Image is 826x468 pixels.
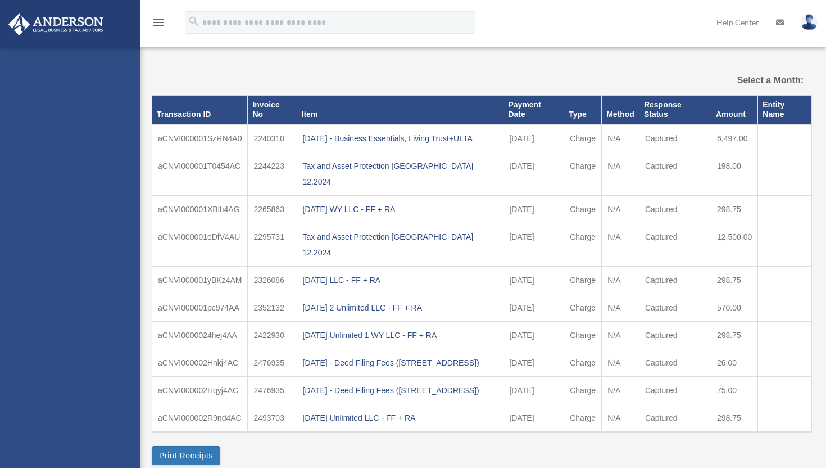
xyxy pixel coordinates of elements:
[303,130,498,146] div: [DATE] - Business Essentials, Living Trust+ULTA
[303,355,498,371] div: [DATE] - Deed Filing Fees ([STREET_ADDRESS])
[564,294,602,321] td: Charge
[711,404,757,432] td: 298.75
[152,152,248,195] td: aCNVI000001T0454AC
[564,404,602,432] td: Charge
[248,152,297,195] td: 2244223
[303,410,498,426] div: [DATE] Unlimited LLC - FF + RA
[152,446,220,465] button: Print Receipts
[639,349,711,376] td: Captured
[639,321,711,349] td: Captured
[711,124,757,152] td: 6,497.00
[152,404,248,432] td: aCNVI000002R9nd4AC
[503,96,564,124] th: Payment Date
[303,201,498,217] div: [DATE] WY LLC - FF + RA
[602,294,639,321] td: N/A
[303,158,498,190] div: Tax and Asset Protection [GEOGRAPHIC_DATA] 12.2024
[710,73,804,88] label: Select a Month:
[152,349,248,376] td: aCNVI000002Hnkj4AC
[564,266,602,294] td: Charge
[248,96,297,124] th: Invoice No
[564,124,602,152] td: Charge
[711,321,757,349] td: 298.75
[503,266,564,294] td: [DATE]
[639,223,711,266] td: Captured
[503,404,564,432] td: [DATE]
[503,152,564,195] td: [DATE]
[711,376,757,404] td: 75.00
[602,124,639,152] td: N/A
[639,294,711,321] td: Captured
[248,124,297,152] td: 2240310
[152,16,165,29] i: menu
[248,349,297,376] td: 2476935
[152,223,248,266] td: aCNVI000001eDfV4AU
[188,15,200,28] i: search
[711,294,757,321] td: 570.00
[503,223,564,266] td: [DATE]
[152,124,248,152] td: aCNVI000001SzRN4A0
[602,266,639,294] td: N/A
[248,376,297,404] td: 2476935
[639,96,711,124] th: Response Status
[711,223,757,266] td: 12,500.00
[248,266,297,294] td: 2326086
[503,195,564,223] td: [DATE]
[711,195,757,223] td: 298.75
[152,266,248,294] td: aCNVI000001yBKz4AM
[503,124,564,152] td: [DATE]
[602,152,639,195] td: N/A
[152,96,248,124] th: Transaction ID
[303,382,498,398] div: [DATE] - Deed Filing Fees ([STREET_ADDRESS])
[564,376,602,404] td: Charge
[639,404,711,432] td: Captured
[248,223,297,266] td: 2295731
[801,14,818,30] img: User Pic
[564,223,602,266] td: Charge
[639,376,711,404] td: Captured
[639,195,711,223] td: Captured
[758,96,812,124] th: Entity Name
[303,327,498,343] div: [DATE] Unlimited 1 WY LLC - FF + RA
[711,152,757,195] td: 198.00
[503,321,564,349] td: [DATE]
[639,124,711,152] td: Captured
[152,321,248,349] td: aCNVI0000024hej4AA
[602,195,639,223] td: N/A
[248,321,297,349] td: 2422930
[248,294,297,321] td: 2352132
[303,300,498,316] div: [DATE] 2 Unlimited LLC - FF + RA
[503,294,564,321] td: [DATE]
[602,376,639,404] td: N/A
[564,96,602,124] th: Type
[152,195,248,223] td: aCNVI000001XBlh4AG
[711,96,757,124] th: Amount
[602,349,639,376] td: N/A
[564,321,602,349] td: Charge
[503,349,564,376] td: [DATE]
[152,20,165,29] a: menu
[602,223,639,266] td: N/A
[503,376,564,404] td: [DATE]
[248,404,297,432] td: 2493703
[602,404,639,432] td: N/A
[711,349,757,376] td: 26.00
[5,13,107,35] img: Anderson Advisors Platinum Portal
[297,96,503,124] th: Item
[248,195,297,223] td: 2265863
[564,195,602,223] td: Charge
[602,96,639,124] th: Method
[639,266,711,294] td: Captured
[303,229,498,260] div: Tax and Asset Protection [GEOGRAPHIC_DATA] 12.2024
[602,321,639,349] td: N/A
[303,272,498,288] div: [DATE] LLC - FF + RA
[152,376,248,404] td: aCNVI000002Hqyj4AC
[564,349,602,376] td: Charge
[152,294,248,321] td: aCNVI000001pc974AA
[639,152,711,195] td: Captured
[564,152,602,195] td: Charge
[711,266,757,294] td: 298.75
